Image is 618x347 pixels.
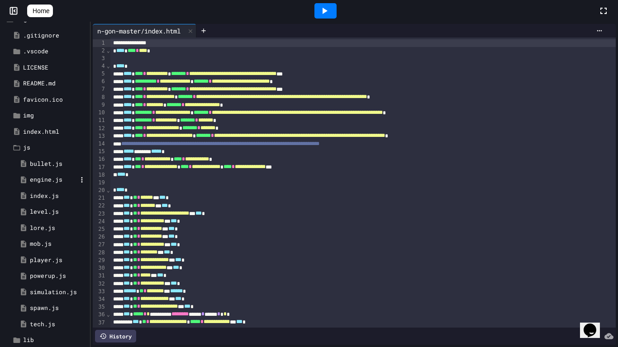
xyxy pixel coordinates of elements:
[23,63,87,72] div: LICENSE
[93,179,106,187] div: 19
[93,55,106,62] div: 3
[93,319,106,327] div: 37
[106,63,110,69] span: Fold line
[93,117,106,124] div: 11
[93,148,106,155] div: 15
[93,132,106,140] div: 13
[30,192,87,201] div: index.js
[23,143,87,152] div: js
[93,264,106,272] div: 30
[93,311,106,319] div: 36
[93,225,106,233] div: 25
[23,111,87,120] div: img
[93,26,185,36] div: n-gon-master/index.html
[93,140,106,148] div: 14
[93,241,106,249] div: 27
[93,39,106,47] div: 1
[30,256,87,265] div: player.js
[93,70,106,78] div: 5
[93,303,106,311] div: 35
[30,320,87,329] div: tech.js
[30,304,87,313] div: spawn.js
[93,233,106,241] div: 26
[33,6,49,15] span: Home
[30,207,87,216] div: level.js
[93,171,106,179] div: 18
[106,311,110,318] span: Fold line
[30,272,87,281] div: powerup.js
[93,94,106,101] div: 8
[106,187,110,193] span: Fold line
[30,224,87,233] div: lore.js
[93,218,106,225] div: 24
[93,164,106,171] div: 17
[23,31,87,40] div: .gitignore
[93,194,106,202] div: 21
[93,155,106,163] div: 16
[95,330,136,342] div: History
[93,249,106,257] div: 28
[23,336,87,345] div: lib
[93,210,106,218] div: 23
[93,187,106,194] div: 20
[93,202,106,210] div: 22
[23,79,87,88] div: README.md
[106,47,110,54] span: Fold line
[93,295,106,303] div: 34
[93,47,106,55] div: 2
[30,239,87,249] div: mob.js
[93,288,106,295] div: 33
[93,24,196,38] div: n-gon-master/index.html
[93,272,106,280] div: 31
[30,175,77,184] div: engine.js
[93,327,106,334] div: 38
[23,127,87,136] div: index.html
[30,159,87,169] div: bullet.js
[30,288,87,297] div: simulation.js
[93,85,106,93] div: 7
[93,101,106,109] div: 9
[93,78,106,85] div: 6
[580,311,609,338] iframe: chat widget
[93,280,106,288] div: 32
[27,5,53,17] a: Home
[23,47,87,56] div: .vscode
[93,125,106,132] div: 12
[93,62,106,70] div: 4
[93,109,106,117] div: 10
[93,257,106,264] div: 29
[23,95,87,104] div: favicon.ico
